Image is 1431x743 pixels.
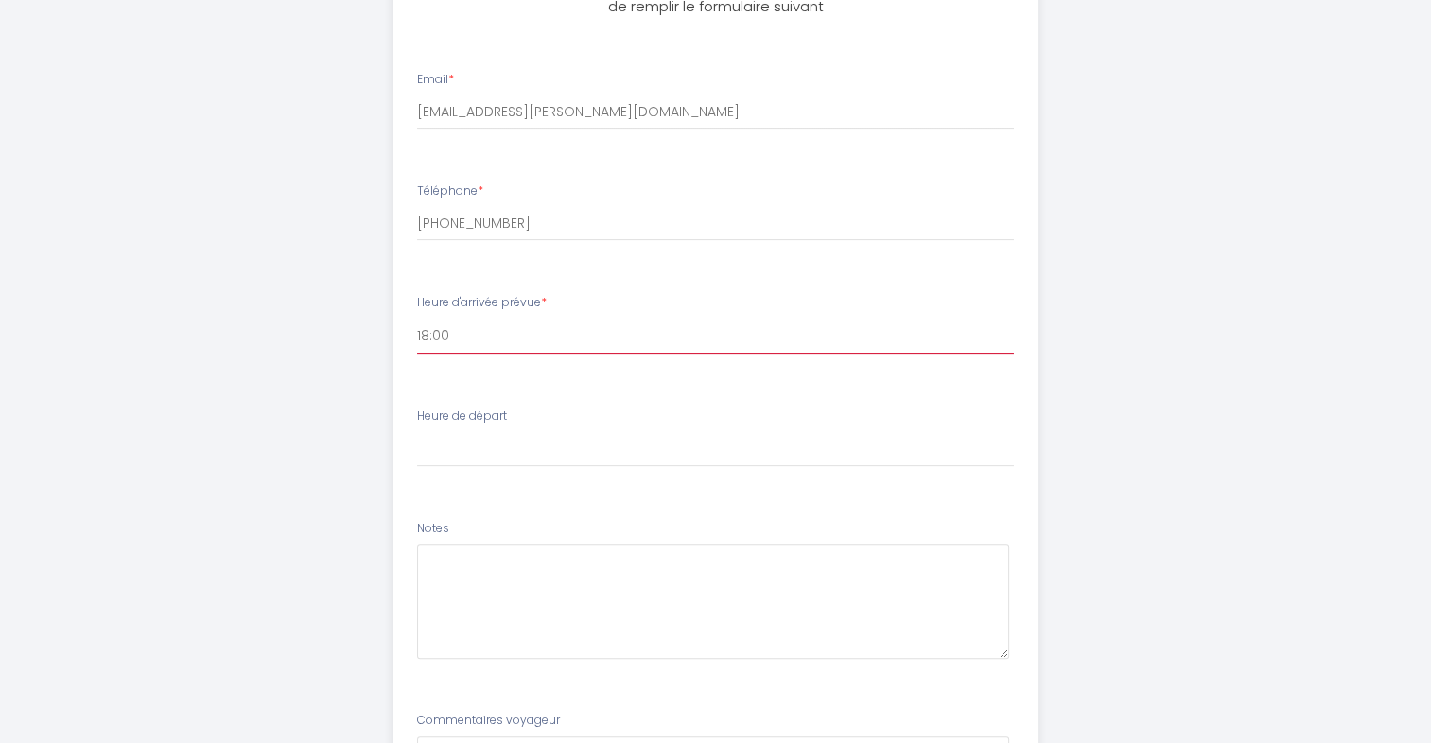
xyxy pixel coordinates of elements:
[417,407,507,425] label: Heure de départ
[417,71,454,89] label: Email
[417,520,449,538] label: Notes
[417,182,483,200] label: Téléphone
[417,294,547,312] label: Heure d'arrivée prévue
[417,712,560,730] label: Commentaires voyageur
